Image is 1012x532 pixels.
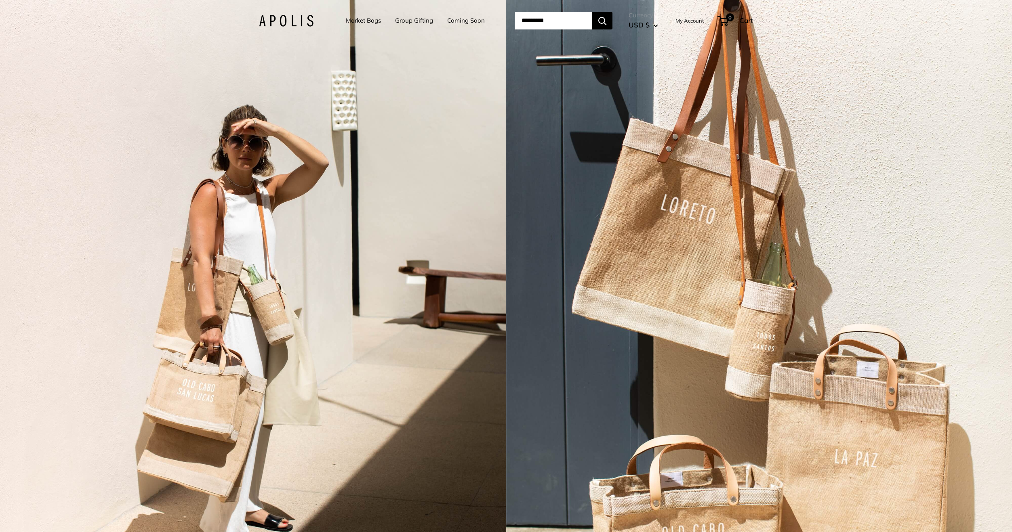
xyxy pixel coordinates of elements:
span: Currency [629,10,658,21]
button: Search [592,12,612,29]
button: USD $ [629,19,658,31]
span: Cart [739,16,753,25]
a: Market Bags [346,15,381,26]
input: Search... [515,12,592,29]
a: 0 Cart [718,14,753,27]
a: My Account [675,16,704,25]
a: Coming Soon [447,15,485,26]
a: Group Gifting [395,15,433,26]
span: USD $ [629,21,650,29]
img: Apolis [259,15,313,27]
span: 0 [726,13,734,21]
